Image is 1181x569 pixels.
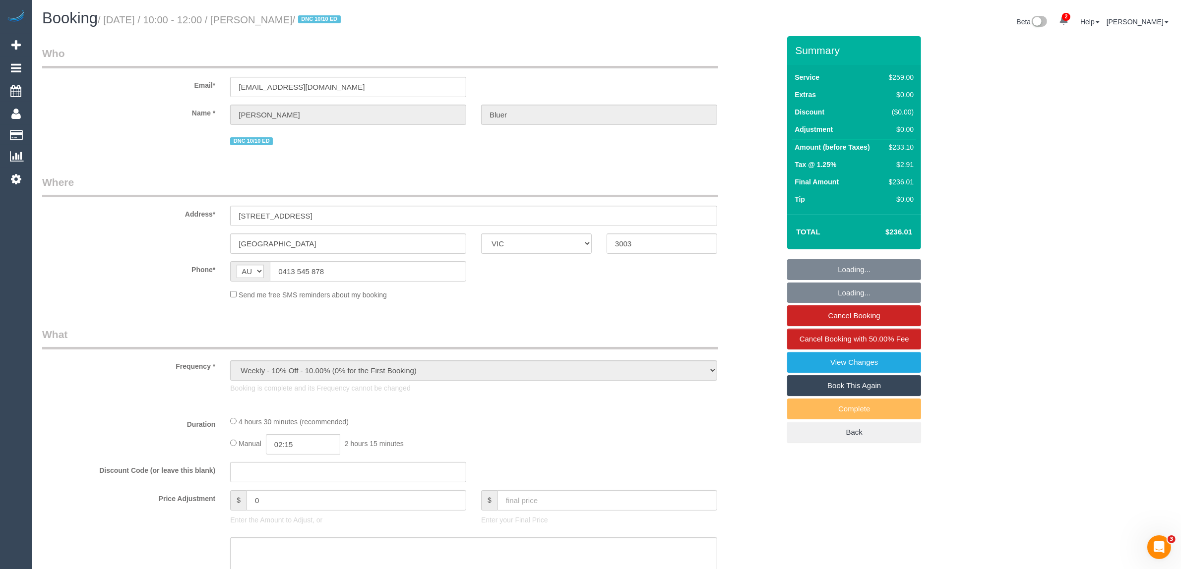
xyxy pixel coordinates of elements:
[795,124,833,134] label: Adjustment
[787,375,921,396] a: Book This Again
[795,107,824,117] label: Discount
[795,177,839,187] label: Final Amount
[885,107,914,117] div: ($0.00)
[787,329,921,349] a: Cancel Booking with 50.00% Fee
[795,72,819,82] label: Service
[230,137,273,145] span: DNC 10/10 ED
[239,291,387,299] span: Send me free SMS reminders about my booking
[885,160,914,170] div: $2.91
[230,233,466,254] input: Suburb*
[885,194,914,204] div: $0.00
[1107,18,1169,26] a: [PERSON_NAME]
[481,490,497,511] span: $
[795,45,916,56] h3: Summary
[1168,535,1176,543] span: 3
[42,46,718,68] legend: Who
[230,77,466,97] input: Email*
[298,15,341,23] span: DNC 10/10 ED
[795,160,836,170] label: Tax @ 1.25%
[1017,18,1048,26] a: Beta
[230,515,466,525] p: Enter the Amount to Adjust, or
[795,90,816,100] label: Extras
[800,335,909,343] span: Cancel Booking with 50.00% Fee
[607,233,717,254] input: Post Code*
[885,177,914,187] div: $236.01
[6,10,26,24] img: Automaid Logo
[239,418,349,426] span: 4 hours 30 minutes (recommended)
[35,261,223,275] label: Phone*
[787,352,921,373] a: View Changes
[787,422,921,443] a: Back
[345,440,404,448] span: 2 hours 15 minutes
[35,206,223,219] label: Address*
[35,77,223,90] label: Email*
[885,124,914,134] div: $0.00
[293,14,344,25] span: /
[230,490,247,511] span: $
[230,383,717,393] p: Booking is complete and its Frequency cannot be changed
[230,105,466,125] input: First Name*
[239,440,261,448] span: Manual
[885,90,914,100] div: $0.00
[42,327,718,349] legend: What
[885,142,914,152] div: $233.10
[1080,18,1100,26] a: Help
[98,14,344,25] small: / [DATE] / 10:00 - 12:00 / [PERSON_NAME]
[35,490,223,504] label: Price Adjustment
[1031,16,1047,29] img: New interface
[481,105,717,125] input: Last Name*
[35,358,223,371] label: Frequency *
[885,72,914,82] div: $259.00
[795,194,805,204] label: Tip
[795,142,870,152] label: Amount (before Taxes)
[42,9,98,27] span: Booking
[856,228,912,236] h4: $236.01
[35,462,223,475] label: Discount Code (or leave this blank)
[497,490,717,511] input: final price
[796,228,820,236] strong: Total
[35,105,223,118] label: Name *
[481,515,717,525] p: Enter your Final Price
[270,261,466,282] input: Phone*
[1062,13,1070,21] span: 2
[787,305,921,326] a: Cancel Booking
[42,175,718,197] legend: Where
[1054,10,1073,32] a: 2
[35,416,223,429] label: Duration
[1147,535,1171,559] iframe: Intercom live chat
